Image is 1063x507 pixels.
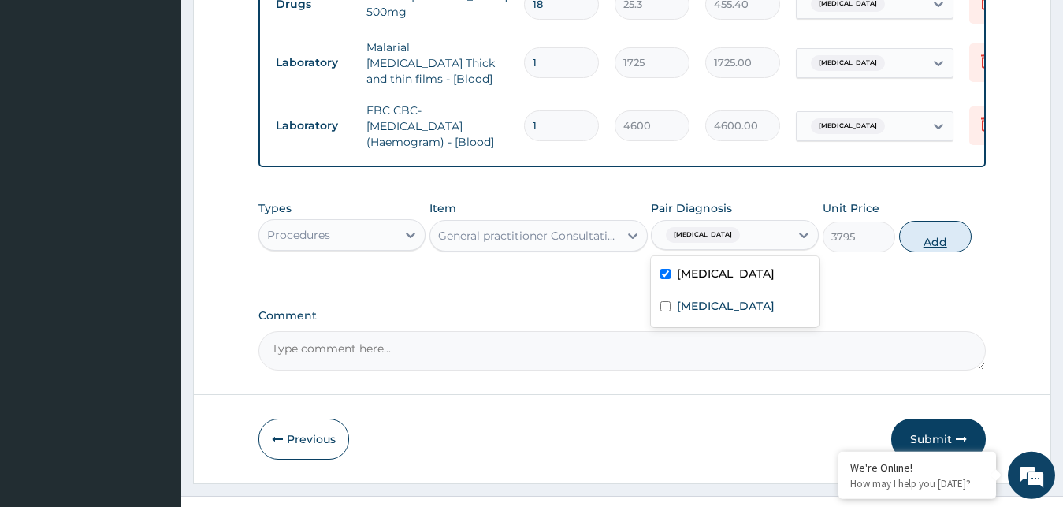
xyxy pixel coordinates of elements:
label: Unit Price [823,200,879,216]
span: [MEDICAL_DATA] [666,227,740,243]
div: Procedures [267,227,330,243]
div: Chat with us now [82,88,265,109]
td: Laboratory [268,111,359,140]
td: Laboratory [268,48,359,77]
span: [MEDICAL_DATA] [811,118,885,134]
img: d_794563401_company_1708531726252_794563401 [29,79,64,118]
div: Minimize live chat window [258,8,296,46]
label: [MEDICAL_DATA] [677,266,775,281]
td: FBC CBC-[MEDICAL_DATA] (Haemogram) - [Blood] [359,95,516,158]
span: We're online! [91,153,217,312]
button: Add [899,221,972,252]
div: General practitioner Consultation first outpatient consultation [438,228,620,244]
label: Pair Diagnosis [651,200,732,216]
span: [MEDICAL_DATA] [811,55,885,71]
p: How may I help you today? [850,477,984,490]
label: Types [258,202,292,215]
button: Previous [258,419,349,460]
label: Comment [258,309,987,322]
label: Item [429,200,456,216]
td: Malarial [MEDICAL_DATA] Thick and thin films - [Blood] [359,32,516,95]
button: Submit [891,419,986,460]
textarea: Type your message and hit 'Enter' [8,339,300,394]
label: [MEDICAL_DATA] [677,298,775,314]
div: We're Online! [850,460,984,475]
